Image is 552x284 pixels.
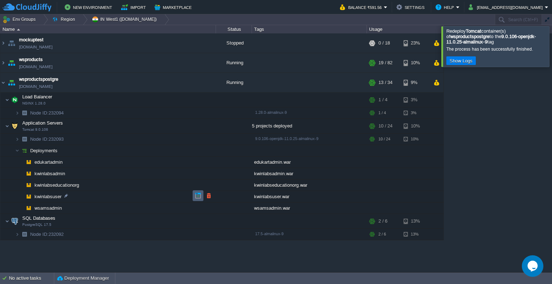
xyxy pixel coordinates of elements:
[34,194,63,200] a: kwinlabsuser
[446,34,536,45] b: 9.0.106-openjdk-11.0.25-almalinux-9
[404,134,427,145] div: 10%
[446,46,547,52] div: The process has been successfully finished.
[252,191,367,202] div: kwinlabsuser.war
[5,119,9,133] img: AMDAwAAAACH5BAEAAAAALAAAAAABAAEAAAICRAEAOw==
[121,3,148,11] button: Import
[24,202,34,214] img: AMDAwAAAACH5BAEAAAAALAAAAAABAAEAAAICRAEAOw==
[19,36,43,43] a: mockuptest
[22,120,64,126] a: Application ServersTomcat 9.0.106
[22,223,51,227] span: PostgreSQL 17.5
[24,180,34,191] img: AMDAwAAAACH5BAEAAAAALAAAAAABAAEAAAICRAEAOw==
[447,57,475,64] button: Show Logs
[22,94,53,100] span: Load Balancer
[155,3,194,11] button: Marketplace
[404,73,427,92] div: 9%
[216,73,252,92] div: Running
[466,28,481,34] b: Tomcat
[19,76,58,83] a: wsproductspostgre
[29,110,65,116] span: 232094
[22,127,48,132] span: Tomcat 9.0.106
[216,25,252,33] div: Status
[378,229,386,240] div: 2 / 6
[22,215,56,221] a: SQL DatabasesPostgreSQL 17.5
[29,231,65,237] a: Node ID:232092
[1,25,216,33] div: Name
[22,120,64,126] span: Application Servers
[34,171,66,177] span: kwinlabsadmin
[19,83,52,90] a: [DOMAIN_NAME]
[378,73,392,92] div: 13 / 34
[19,63,52,70] a: [DOMAIN_NAME]
[19,202,24,214] img: AMDAwAAAACH5BAEAAAAALAAAAAABAAEAAAICRAEAOw==
[252,119,367,133] div: 5 projects deployed
[65,3,114,11] button: New Environment
[404,93,427,107] div: 3%
[19,168,24,179] img: AMDAwAAAACH5BAEAAAAALAAAAAABAAEAAAICRAEAOw==
[255,136,318,141] span: 9.0.106-openjdk-11.0.25-almalinux-9
[252,168,367,179] div: kwinlabsadmin.war
[22,101,46,106] span: NGINX 1.28.0
[6,53,17,73] img: AMDAwAAAACH5BAEAAAAALAAAAAABAAEAAAICRAEAOw==
[29,136,65,142] span: 232093
[3,14,38,24] button: Env Groups
[378,119,392,133] div: 10 / 24
[24,157,34,168] img: AMDAwAAAACH5BAEAAAAALAAAAAABAAEAAAICRAEAOw==
[10,119,20,133] img: AMDAwAAAACH5BAEAAAAALAAAAAABAAEAAAICRAEAOw==
[216,53,252,73] div: Running
[52,14,78,24] button: Region
[19,180,24,191] img: AMDAwAAAACH5BAEAAAAALAAAAAABAAEAAAICRAEAOw==
[30,110,49,116] span: Node ID:
[34,182,80,188] a: kwinlabseducationorg
[367,25,443,33] div: Usage
[255,110,287,115] span: 1.28.0-almalinux-9
[17,29,20,31] img: AMDAwAAAACH5BAEAAAAALAAAAAABAAEAAAICRAEAOw==
[5,93,9,107] img: AMDAwAAAACH5BAEAAAAALAAAAAABAAEAAAICRAEAOw==
[404,53,427,73] div: 10%
[252,25,367,33] div: Tags
[19,56,43,63] a: wsproducts
[378,53,392,73] div: 19 / 82
[252,157,367,168] div: edukartadmin.war
[24,168,34,179] img: AMDAwAAAACH5BAEAAAAALAAAAAABAAEAAAICRAEAOw==
[469,3,545,11] button: [EMAIL_ADDRESS][DOMAIN_NAME]
[34,205,63,211] a: wsamsadmin
[29,110,65,116] a: Node ID:232094
[255,232,284,236] span: 17.5-almalinux-9
[29,231,65,237] span: 232092
[15,134,19,145] img: AMDAwAAAACH5BAEAAAAALAAAAAABAAEAAAICRAEAOw==
[30,136,49,142] span: Node ID:
[34,159,64,165] a: edukartadmin
[19,157,24,168] img: AMDAwAAAACH5BAEAAAAALAAAAAABAAEAAAICRAEAOw==
[19,145,29,156] img: AMDAwAAAACH5BAEAAAAALAAAAAABAAEAAAICRAEAOw==
[404,33,427,53] div: 23%
[29,148,59,154] a: Deployments
[404,119,427,133] div: 10%
[404,229,427,240] div: 13%
[30,232,49,237] span: Node ID:
[6,33,17,53] img: AMDAwAAAACH5BAEAAAAALAAAAAABAAEAAAICRAEAOw==
[22,215,56,221] span: SQL Databases
[522,255,545,277] iframe: chat widget
[92,14,159,24] button: IN West1 ([DOMAIN_NAME])
[378,33,390,53] div: 0 / 18
[450,34,489,39] b: wsproductspostgre
[5,214,9,228] img: AMDAwAAAACH5BAEAAAAALAAAAAABAAEAAAICRAEAOw==
[0,73,6,92] img: AMDAwAAAACH5BAEAAAAALAAAAAABAAEAAAICRAEAOw==
[9,273,54,284] div: No active tasks
[19,229,29,240] img: AMDAwAAAACH5BAEAAAAALAAAAAABAAEAAAICRAEAOw==
[3,3,51,12] img: CloudJiffy
[216,33,252,53] div: Stopped
[19,107,29,118] img: AMDAwAAAACH5BAEAAAAALAAAAAABAAEAAAICRAEAOw==
[6,73,17,92] img: AMDAwAAAACH5BAEAAAAALAAAAAABAAEAAAICRAEAOw==
[378,214,387,228] div: 2 / 6
[252,180,367,191] div: kwinlabseducationorg.war
[396,3,427,11] button: Settings
[15,107,19,118] img: AMDAwAAAACH5BAEAAAAALAAAAAABAAEAAAICRAEAOw==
